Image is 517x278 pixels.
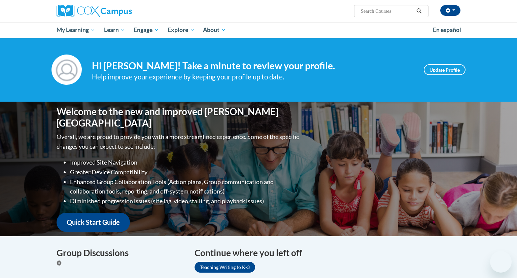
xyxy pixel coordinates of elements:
[414,7,424,15] button: Search
[195,246,460,259] h4: Continue where you left off
[57,5,184,17] a: Cox Campus
[440,5,460,16] button: Account Settings
[360,7,414,15] input: Search Courses
[428,23,466,37] a: En español
[424,64,466,75] a: Update Profile
[57,26,95,34] span: My Learning
[57,213,130,232] a: Quick Start Guide
[57,246,184,259] h4: Group Discussions
[52,22,100,38] a: My Learning
[57,5,132,17] img: Cox Campus
[70,177,301,197] li: Enhanced Group Collaboration Tools (Action plans, Group communication and collaboration tools, re...
[134,26,159,34] span: Engage
[199,22,231,38] a: About
[168,26,195,34] span: Explore
[203,26,226,34] span: About
[92,60,414,72] h4: Hi [PERSON_NAME]! Take a minute to review your profile.
[100,22,130,38] a: Learn
[163,22,199,38] a: Explore
[57,132,301,151] p: Overall, we are proud to provide you with a more streamlined experience. Some of the specific cha...
[70,167,301,177] li: Greater Device Compatibility
[70,158,301,167] li: Improved Site Navigation
[51,55,82,85] img: Profile Image
[70,196,301,206] li: Diminished progression issues (site lag, video stalling, and playback issues)
[46,22,471,38] div: Main menu
[195,262,255,273] a: Teaching Writing to K-3
[57,106,301,129] h1: Welcome to the new and improved [PERSON_NAME][GEOGRAPHIC_DATA]
[433,26,461,33] span: En español
[104,26,125,34] span: Learn
[92,71,414,82] div: Help improve your experience by keeping your profile up to date.
[129,22,163,38] a: Engage
[490,251,512,273] iframe: Button to launch messaging window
